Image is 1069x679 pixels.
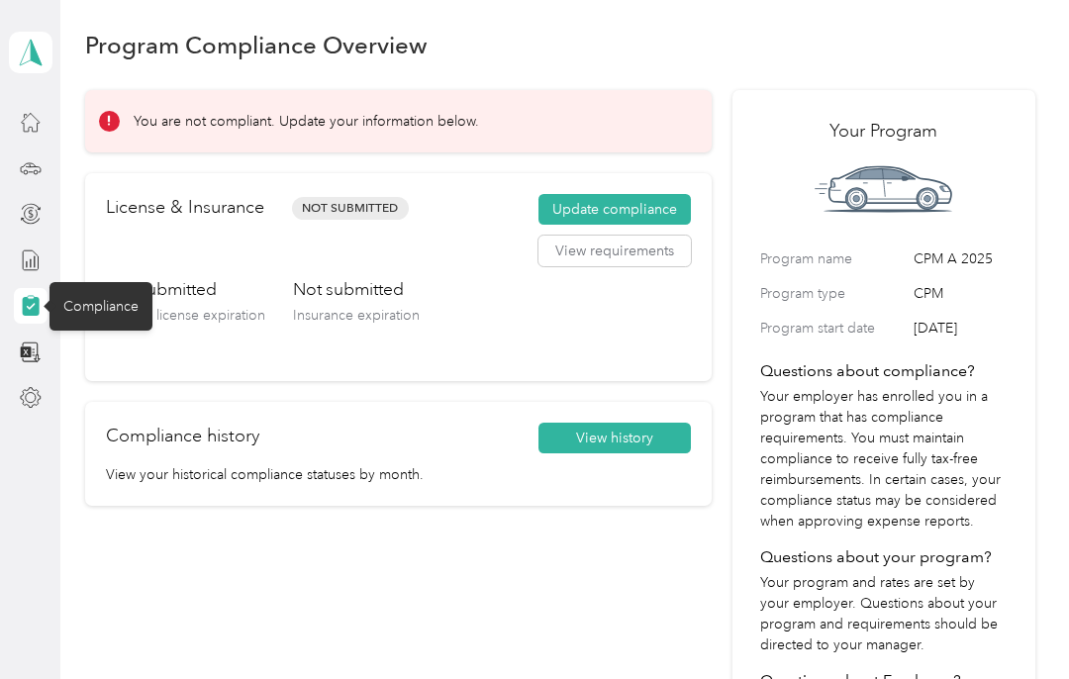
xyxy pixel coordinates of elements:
button: View requirements [538,236,691,267]
h1: Program Compliance Overview [85,35,428,55]
span: CPM A 2025 [914,248,1008,269]
h4: Questions about compliance? [760,359,1008,383]
h3: Not submitted [293,277,420,302]
p: View your historical compliance statuses by month. [106,464,691,485]
p: Your program and rates are set by your employer. Questions about your program and requirements sh... [760,572,1008,655]
p: Your employer has enrolled you in a program that has compliance requirements. You must maintain c... [760,386,1008,532]
p: You are not compliant. Update your information below. [134,111,479,132]
label: Program name [760,248,907,269]
div: Compliance [49,282,152,331]
h3: Not submitted [106,277,265,302]
h4: Questions about your program? [760,545,1008,569]
h2: Your Program [760,118,1008,145]
label: Program start date [760,318,907,339]
span: [DATE] [914,318,1008,339]
label: Program type [760,283,907,304]
span: Not Submitted [292,197,409,220]
h2: License & Insurance [106,194,264,221]
span: Insurance expiration [293,307,420,324]
button: View history [538,423,691,454]
h2: Compliance history [106,423,259,449]
button: Update compliance [538,194,691,226]
span: Driver’s license expiration [106,307,265,324]
span: CPM [914,283,1008,304]
iframe: Everlance-gr Chat Button Frame [958,568,1069,679]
